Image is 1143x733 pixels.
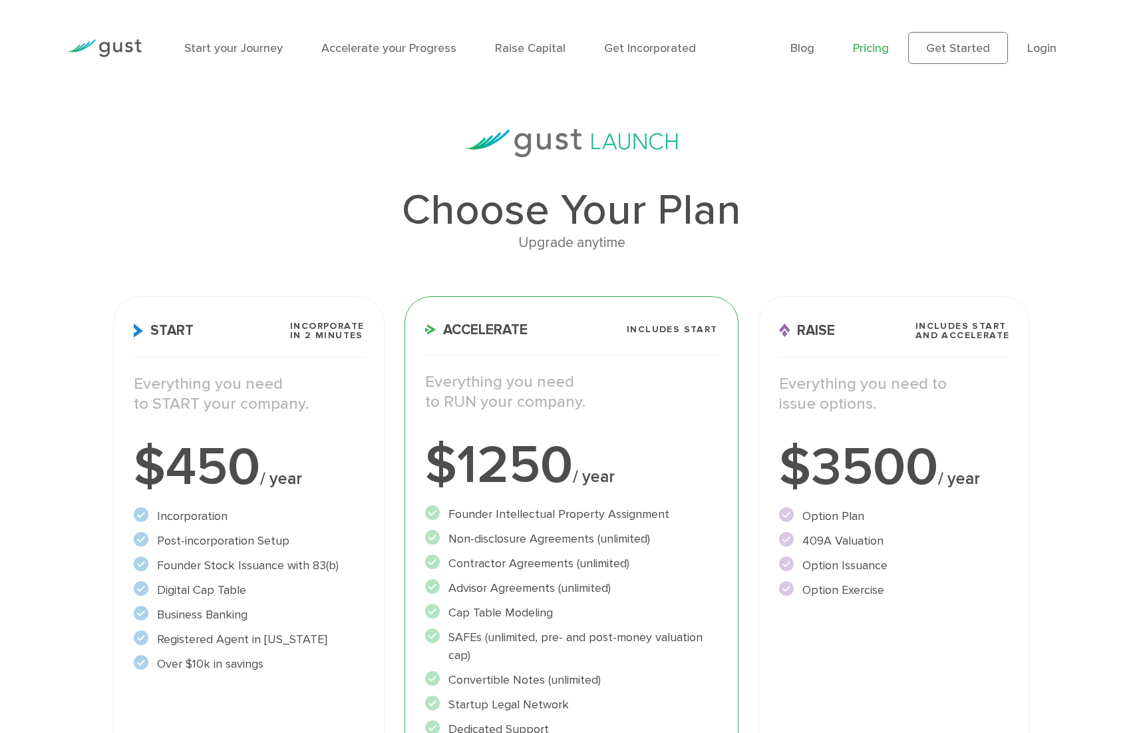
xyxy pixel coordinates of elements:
[425,372,717,412] p: Everything you need to RUN your company.
[134,441,365,494] div: $450
[425,505,717,523] li: Founder Intellectual Property Assignment
[425,579,717,597] li: Advisor Agreements (unlimited)
[573,467,615,487] span: / year
[425,555,717,573] li: Contractor Agreements (unlimited)
[853,41,889,55] a: Pricing
[321,41,456,55] a: Accelerate your Progress
[425,324,436,335] img: Accelerate Icon
[938,469,980,489] span: / year
[779,507,1010,525] li: Option Plan
[779,557,1010,575] li: Option Issuance
[134,655,365,673] li: Over $10k in savings
[779,324,835,338] span: Raise
[1027,41,1057,55] a: Login
[260,469,302,489] span: / year
[425,439,717,492] div: $1250
[113,189,1031,232] h1: Choose Your Plan
[779,532,1010,550] li: 409A Valuation
[134,374,365,414] p: Everything you need to START your company.
[425,628,717,664] li: SAFEs (unlimited, pre- and post-money valuation cap)
[425,323,528,337] span: Accelerate
[425,696,717,714] li: Startup Legal Network
[779,374,1010,414] p: Everything you need to issue options.
[425,530,717,548] li: Non-disclosure Agreements (unlimited)
[779,324,790,338] img: Raise Icon
[134,507,365,525] li: Incorporation
[425,604,717,622] li: Cap Table Modeling
[790,41,814,55] a: Blog
[134,557,365,575] li: Founder Stock Issuance with 83(b)
[425,671,717,689] li: Convertible Notes (unlimited)
[134,324,144,338] img: Start Icon X2
[779,581,1010,599] li: Option Exercise
[465,129,678,157] img: gust-launch-logos.svg
[67,39,142,57] img: Gust Logo
[134,606,365,624] li: Business Banking
[184,41,283,55] a: Start your Journey
[134,324,194,338] span: Start
[113,232,1031,254] div: Upgrade anytime
[290,322,364,340] span: Incorporate in 2 Minutes
[134,581,365,599] li: Digital Cap Table
[779,441,1010,494] div: $3500
[627,325,718,334] span: Includes START
[915,322,1010,340] span: Includes START and ACCELERATE
[134,532,365,550] li: Post-incorporation Setup
[495,41,566,55] a: Raise Capital
[604,41,696,55] a: Get Incorporated
[908,32,1008,64] a: Get Started
[134,630,365,648] li: Registered Agent in [US_STATE]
